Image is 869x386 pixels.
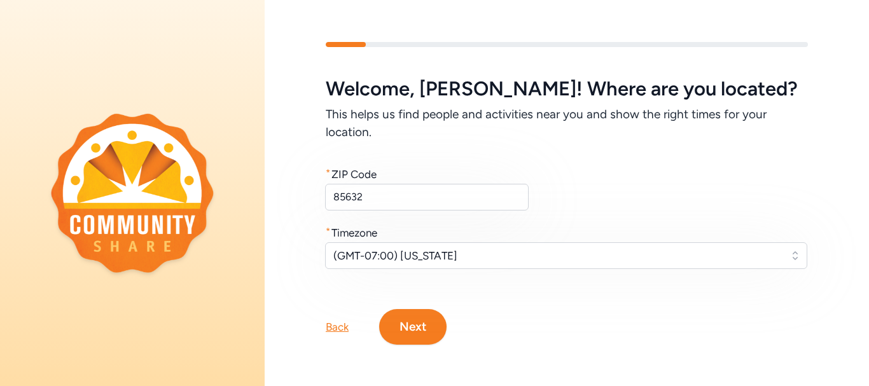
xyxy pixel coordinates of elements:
span: (GMT-07:00) [US_STATE] [333,248,781,263]
div: Back [326,319,349,334]
div: Timezone [331,225,377,240]
h5: Welcome , [PERSON_NAME] ! Where are you located? [326,78,808,100]
button: (GMT-07:00) [US_STATE] [325,242,807,269]
h6: This helps us find people and activities near you and show the right times for your location. [326,106,808,141]
div: ZIP Code [331,167,377,182]
img: logo [51,113,214,272]
button: Next [379,309,447,345]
